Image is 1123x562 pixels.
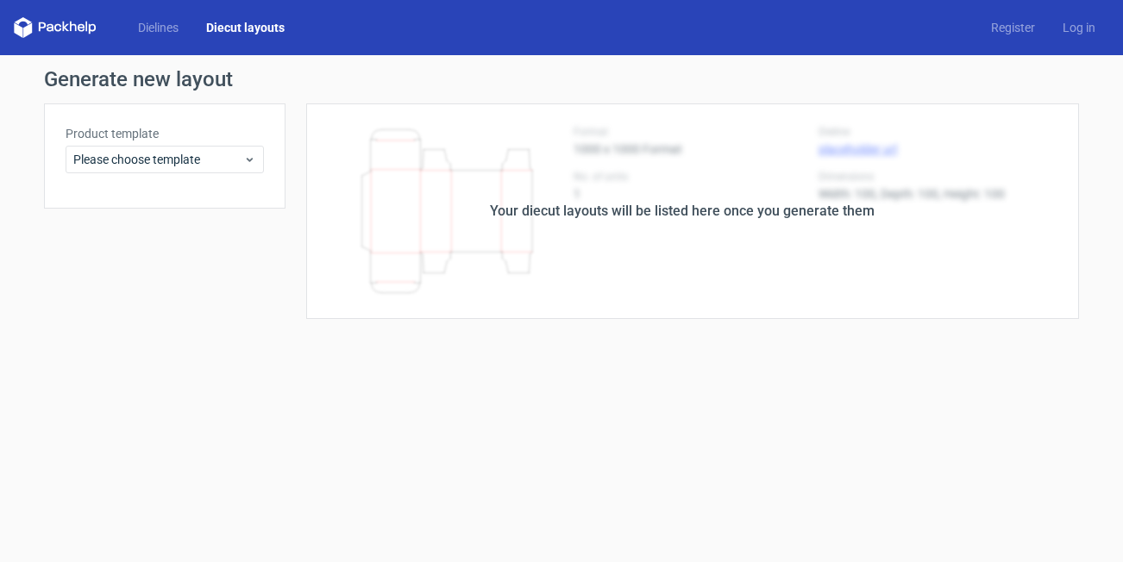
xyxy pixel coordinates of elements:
a: Diecut layouts [192,19,298,36]
a: Dielines [124,19,192,36]
span: Please choose template [73,151,243,168]
a: Log in [1049,19,1109,36]
div: Your diecut layouts will be listed here once you generate them [490,201,875,222]
label: Product template [66,125,264,142]
a: Register [977,19,1049,36]
h1: Generate new layout [44,69,1079,90]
